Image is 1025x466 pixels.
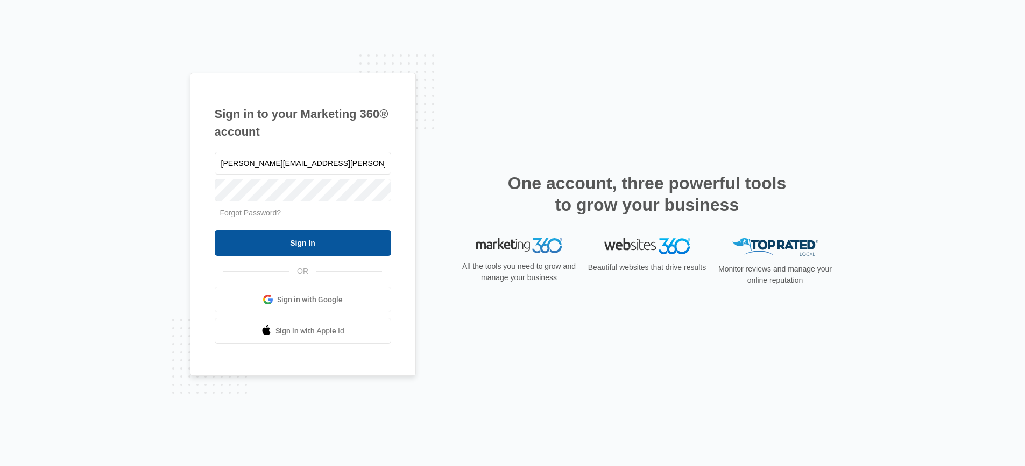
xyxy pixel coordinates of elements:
h2: One account, three powerful tools to grow your business [505,172,790,215]
input: Sign In [215,230,391,256]
input: Email [215,152,391,175]
a: Sign in with Apple Id [215,318,391,344]
span: OR [289,266,316,277]
p: Monitor reviews and manage your online reputation [715,263,836,286]
a: Sign in with Google [215,287,391,312]
img: Websites 360 [604,238,690,254]
h1: Sign in to your Marketing 360® account [215,105,391,141]
p: All the tools you need to grow and manage your business [459,261,579,283]
a: Forgot Password? [220,208,281,217]
span: Sign in with Google [277,294,343,305]
p: Beautiful websites that drive results [587,262,708,273]
img: Top Rated Local [732,238,818,256]
img: Marketing 360 [476,238,562,253]
span: Sign in with Apple Id [275,325,344,337]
